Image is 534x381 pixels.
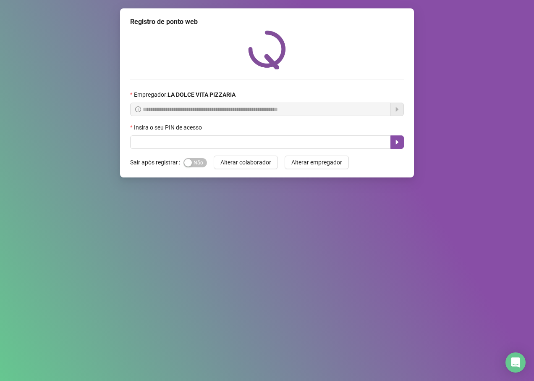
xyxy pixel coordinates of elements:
[291,158,342,167] span: Alterar empregador
[130,156,183,169] label: Sair após registrar
[135,106,141,112] span: info-circle
[285,156,349,169] button: Alterar empregador
[220,158,271,167] span: Alterar colaborador
[130,123,207,132] label: Insira o seu PIN de acesso
[134,90,236,99] span: Empregador :
[394,139,400,146] span: caret-right
[505,352,526,373] div: Open Intercom Messenger
[214,156,278,169] button: Alterar colaborador
[130,17,404,27] div: Registro de ponto web
[168,91,236,98] strong: LA DOLCE VITA PIZZARIA
[248,30,286,69] img: QRPoint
